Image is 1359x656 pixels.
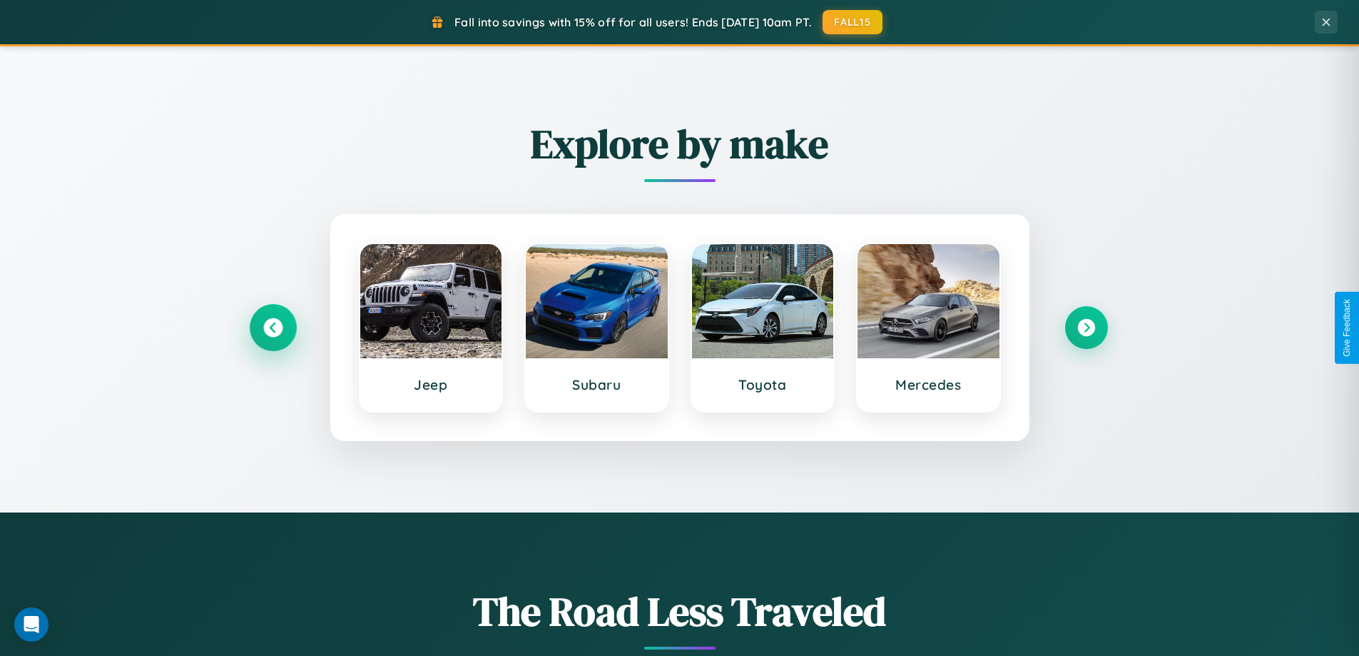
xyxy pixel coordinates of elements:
div: Open Intercom Messenger [14,607,49,642]
div: Give Feedback [1342,299,1352,357]
h3: Mercedes [872,376,985,393]
span: Fall into savings with 15% off for all users! Ends [DATE] 10am PT. [454,15,812,29]
button: FALL15 [823,10,882,34]
h3: Toyota [706,376,820,393]
h1: The Road Less Traveled [252,584,1108,639]
h3: Subaru [540,376,653,393]
h2: Explore by make [252,116,1108,171]
h3: Jeep [375,376,488,393]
